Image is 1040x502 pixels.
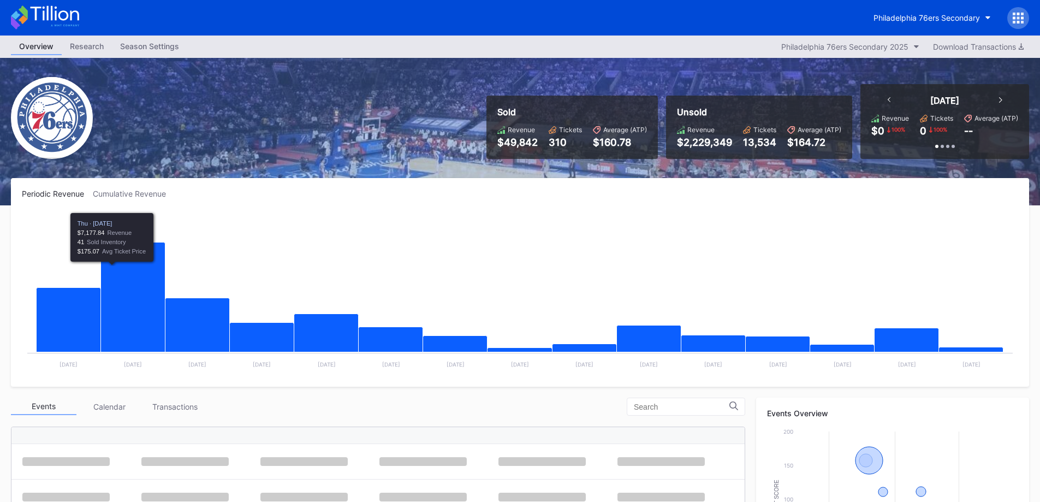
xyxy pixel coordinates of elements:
text: [DATE] [382,361,400,368]
div: 0 [920,125,926,137]
text: [DATE] [640,361,658,368]
button: Philadelphia 76ers Secondary 2025 [776,39,925,54]
div: 13,534 [743,137,776,148]
text: [DATE] [769,361,787,368]
div: Cumulative Revenue [93,189,175,198]
div: $160.78 [593,137,647,148]
div: Average (ATP) [603,126,647,134]
div: Average (ATP) [974,114,1018,122]
div: Calendar [76,398,142,415]
div: Periodic Revenue [22,189,93,198]
div: Tickets [753,126,776,134]
text: 150 [784,462,793,469]
div: $2,229,349 [677,137,732,148]
div: Revenue [882,114,909,122]
text: [DATE] [575,361,593,368]
div: Download Transactions [933,42,1024,51]
div: $164.72 [787,137,841,148]
a: Overview [11,38,62,55]
div: Tickets [930,114,953,122]
a: Season Settings [112,38,187,55]
text: [DATE] [704,361,722,368]
div: Research [62,38,112,54]
div: Transactions [142,398,207,415]
div: -- [964,125,973,137]
button: Download Transactions [928,39,1029,54]
a: Research [62,38,112,55]
div: Philadelphia 76ers Secondary 2025 [781,42,908,51]
div: Philadelphia 76ers Secondary [873,13,980,22]
div: Sold [497,107,647,117]
text: [DATE] [60,361,78,368]
text: [DATE] [834,361,852,368]
text: [DATE] [447,361,465,368]
img: Philadelphia_76ers.png [11,77,93,159]
div: $0 [871,125,884,137]
div: Events Overview [767,409,1018,418]
div: Revenue [687,126,715,134]
svg: Chart title [22,212,1018,376]
div: Season Settings [112,38,187,54]
div: $49,842 [497,137,538,148]
div: Average (ATP) [798,126,841,134]
div: 100 % [932,125,948,134]
text: 200 [783,428,793,435]
div: 310 [549,137,582,148]
text: [DATE] [898,361,916,368]
div: 100 % [890,125,906,134]
text: [DATE] [962,361,980,368]
div: Events [11,398,76,415]
text: [DATE] [253,361,271,368]
div: [DATE] [930,95,959,106]
div: Tickets [559,126,582,134]
button: Philadelphia 76ers Secondary [865,8,999,28]
div: Revenue [508,126,535,134]
div: Unsold [677,107,841,117]
text: [DATE] [511,361,529,368]
input: Search [634,403,729,411]
text: [DATE] [188,361,206,368]
text: [DATE] [124,361,142,368]
text: [DATE] [318,361,336,368]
